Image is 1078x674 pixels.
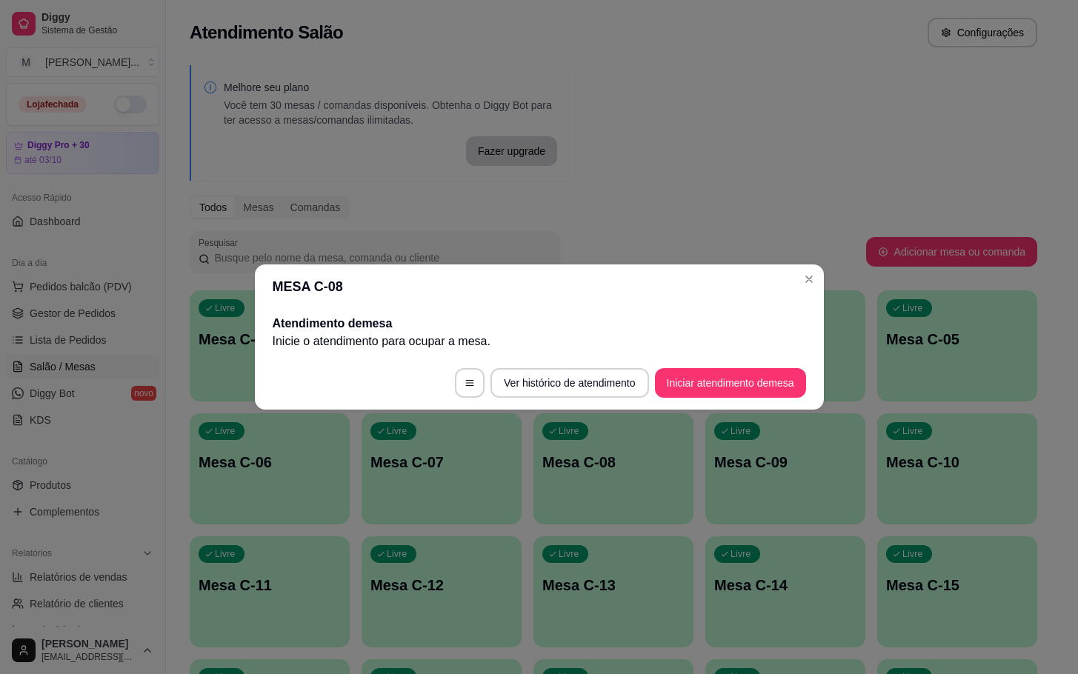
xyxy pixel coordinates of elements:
button: Ver histórico de atendimento [490,368,648,398]
button: Close [797,267,821,291]
button: Iniciar atendimento demesa [655,368,806,398]
header: MESA C-08 [255,264,824,309]
p: Inicie o atendimento para ocupar a mesa . [273,333,806,350]
h2: Atendimento de mesa [273,315,806,333]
